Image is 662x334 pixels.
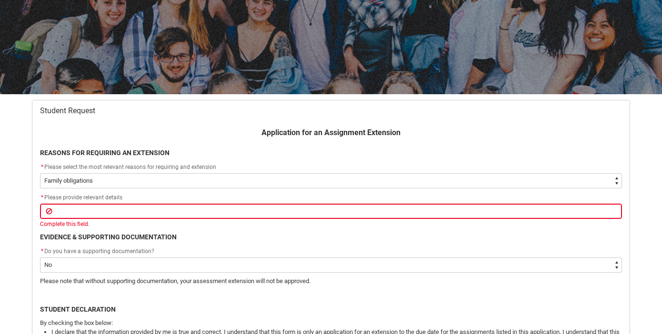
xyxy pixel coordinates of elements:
abbr: required [41,248,43,255]
p: Please note that without supporting documentation, your assessment extension will not be approved. [40,276,622,286]
span: Student Request [40,106,95,116]
span: Please provide relevant details [40,194,122,201]
abbr: required [41,194,43,201]
b: REASONS FOR REQUIRING AN EXTENSION [40,149,170,157]
b: EVIDENCE & SUPPORTING DOCUMENTATION [40,233,177,241]
b: Application for an Assignment Extension [261,128,401,137]
abbr: required [41,164,43,170]
span: Do you have a supporting documentation? [44,248,154,255]
p: By checking the box below: [40,318,622,328]
span: Please select the most relevant reasons for requiring and extension [44,164,216,170]
div: Complete this field. [40,220,622,228]
b: STUDENT DECLARATION [40,305,116,313]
